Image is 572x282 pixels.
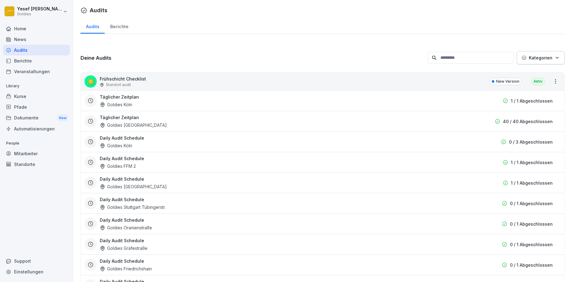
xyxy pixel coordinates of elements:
[100,155,144,162] h3: Daily Audit Schedule
[531,78,545,85] div: Aktiv
[510,221,553,227] p: 0 / 1 Abgeschlossen
[80,55,425,61] h3: Deine Audits
[17,12,62,16] p: Goldies
[510,200,553,207] p: 0 / 1 Abgeschlossen
[100,237,144,244] h3: Daily Audit Schedule
[100,258,144,264] h3: Daily Audit Schedule
[3,66,70,77] a: Veranstaltungen
[100,142,132,149] div: Goldies Köln
[3,112,70,124] div: Dokumente
[100,224,152,231] div: Goldies Oranienstraße
[100,204,166,210] div: Goldies Stuttgart Tübingerstr.
[3,91,70,102] a: Kurse
[100,94,139,100] h3: Täglicher Zeitplan
[3,256,70,266] div: Support
[511,180,553,186] p: 1 / 1 Abgeschlossen
[3,34,70,45] a: News
[100,176,144,182] h3: Daily Audit Schedule
[3,102,70,112] a: Pfade
[3,55,70,66] a: Berichte
[511,98,553,104] p: 1 / 1 Abgeschlossen
[529,55,552,61] p: Kategorien
[509,139,553,145] p: 0 / 3 Abgeschlossen
[3,45,70,55] a: Audits
[58,115,68,122] div: New
[100,163,136,169] div: Goldies FFM 2
[3,148,70,159] a: Mitarbeiter
[105,18,134,34] a: Berichte
[511,159,553,166] p: 1 / 1 Abgeschlossen
[100,245,148,251] div: Goldies Gräfestraße
[90,6,107,14] h1: Audits
[3,81,70,91] p: Library
[3,123,70,134] a: Automatisierungen
[496,79,519,84] p: New Version
[100,183,167,190] div: Goldies [GEOGRAPHIC_DATA]
[80,18,105,34] a: Audits
[3,23,70,34] a: Home
[106,82,131,88] p: Standort audit
[510,241,553,248] p: 0 / 1 Abgeschlossen
[100,114,139,121] h3: Täglicher Zeitplan
[3,138,70,148] p: People
[84,75,97,88] div: ☀️
[517,51,565,64] button: Kategorien
[3,112,70,124] a: DokumenteNew
[17,6,62,12] p: Yesef [PERSON_NAME]
[100,76,146,82] p: Frühschicht Checklist
[3,159,70,170] a: Standorte
[503,118,553,125] p: 40 / 40 Abgeschlossen
[510,262,553,268] p: 0 / 1 Abgeschlossen
[100,265,152,272] div: Goldies Friedrichshain
[100,122,167,128] div: Goldies [GEOGRAPHIC_DATA]
[100,101,132,108] div: Goldies Köln
[100,135,144,141] h3: Daily Audit Schedule
[3,266,70,277] a: Einstellungen
[100,217,144,223] h3: Daily Audit Schedule
[100,196,144,203] h3: Daily Audit Schedule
